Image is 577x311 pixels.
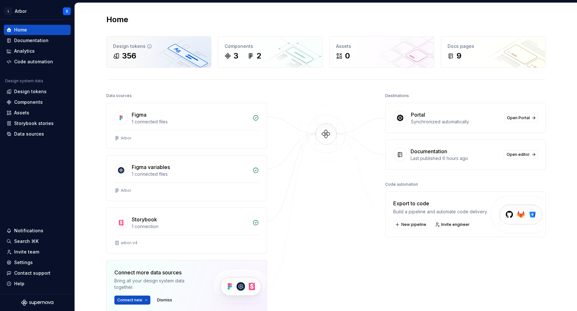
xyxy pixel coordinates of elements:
div: Search ⌘K [14,238,39,244]
div: Export to code [393,200,488,207]
a: Data sources [4,129,71,139]
svg: Supernova Logo [21,299,53,306]
div: Bring all your design system data together. [114,278,201,290]
div: 1 connected files [132,119,249,125]
span: Open editor [507,152,530,157]
div: 356 [122,51,136,61]
div: arbor-v4 [121,240,138,245]
a: Open Portal [504,113,538,122]
div: Data sources [14,131,44,137]
a: Docs pages9 [441,36,546,68]
div: Code automation [14,58,53,65]
a: Design tokens [4,86,71,97]
div: 2 [256,51,261,61]
div: Code automation [385,180,418,189]
div: 1 connected files [132,171,249,177]
button: Dismiss [154,296,175,305]
div: Help [14,280,24,287]
div: L [4,7,12,15]
a: Home [4,25,71,35]
div: Design system data [5,78,43,84]
div: Connect more data sources [114,269,201,276]
div: Settings [14,259,33,266]
a: Documentation [4,35,71,46]
div: Components [225,43,316,49]
a: Code automation [4,57,71,67]
div: Synchronized automatically [411,119,500,125]
div: Portal [411,111,425,119]
div: S [66,9,68,14]
div: Design tokens [113,43,205,49]
div: Arbor [121,188,131,193]
div: 9 [457,51,461,61]
div: Figma [132,111,146,119]
span: Connect new [117,298,142,303]
button: Help [4,279,71,289]
div: Documentation [14,37,49,44]
div: Storybook stories [14,120,54,127]
div: Data sources [106,91,132,100]
a: Settings [4,257,71,268]
div: Invite team [14,249,39,255]
a: Assets0 [329,36,434,68]
button: Connect new [114,296,150,305]
div: Assets [14,110,29,116]
div: Home [14,27,27,33]
div: Last published 6 hours ago [411,155,500,162]
div: Docs pages [448,43,539,49]
button: LArborS [1,4,73,18]
button: Notifications [4,226,71,236]
div: Assets [336,43,428,49]
div: Design tokens [14,88,47,95]
div: 3 [234,51,238,61]
a: Figma1 connected filesArbor [106,103,267,149]
span: Dismiss [157,298,172,303]
button: Contact support [4,268,71,278]
span: Open Portal [507,115,530,120]
div: Contact support [14,270,50,276]
div: Notifications [14,227,43,234]
a: Invite engineer [433,220,473,229]
div: Arbor [15,8,27,14]
span: Invite engineer [441,222,470,227]
a: Components32 [218,36,323,68]
button: Search ⌘K [4,236,71,246]
h2: Home [106,14,128,25]
div: Components [14,99,43,105]
div: Figma variables [132,163,170,171]
div: Build a pipeline and automate code delivery. [393,209,488,215]
a: Storybook stories [4,118,71,129]
a: Analytics [4,46,71,56]
a: Assets [4,108,71,118]
a: Design tokens356 [106,36,211,68]
span: New pipeline [401,222,426,227]
button: New pipeline [393,220,429,229]
a: Components [4,97,71,107]
div: Destinations [385,91,409,100]
a: Figma variables1 connected filesArbor [106,155,267,201]
div: Analytics [14,48,35,54]
div: Arbor [121,136,131,141]
a: Storybook1 connectionarbor-v4 [106,208,267,253]
a: Open editor [504,150,538,159]
a: Invite team [4,247,71,257]
div: 0 [345,51,350,61]
div: 1 connection [132,223,249,230]
div: Storybook [132,216,157,223]
div: Documentation [411,147,447,155]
